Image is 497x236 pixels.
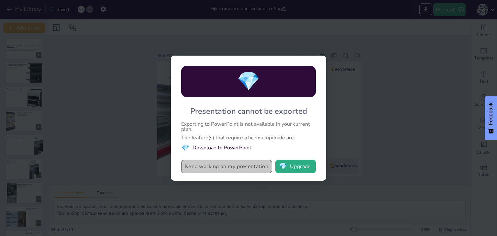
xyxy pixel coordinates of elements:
[181,160,272,173] button: Keep working on my presentation
[237,69,260,94] span: diamond
[181,135,316,140] div: The feature(s) that require a license upgrade are:
[488,102,494,125] span: Feedback
[181,144,189,152] span: diamond
[190,106,307,116] div: Presentation cannot be exported
[279,163,287,170] span: diamond
[181,144,316,152] li: Download to PowerPoint
[275,160,316,173] button: diamondUpgrade
[181,122,316,132] div: Exporting to PowerPoint is not available in your current plan.
[485,96,497,140] button: Feedback - Show survey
